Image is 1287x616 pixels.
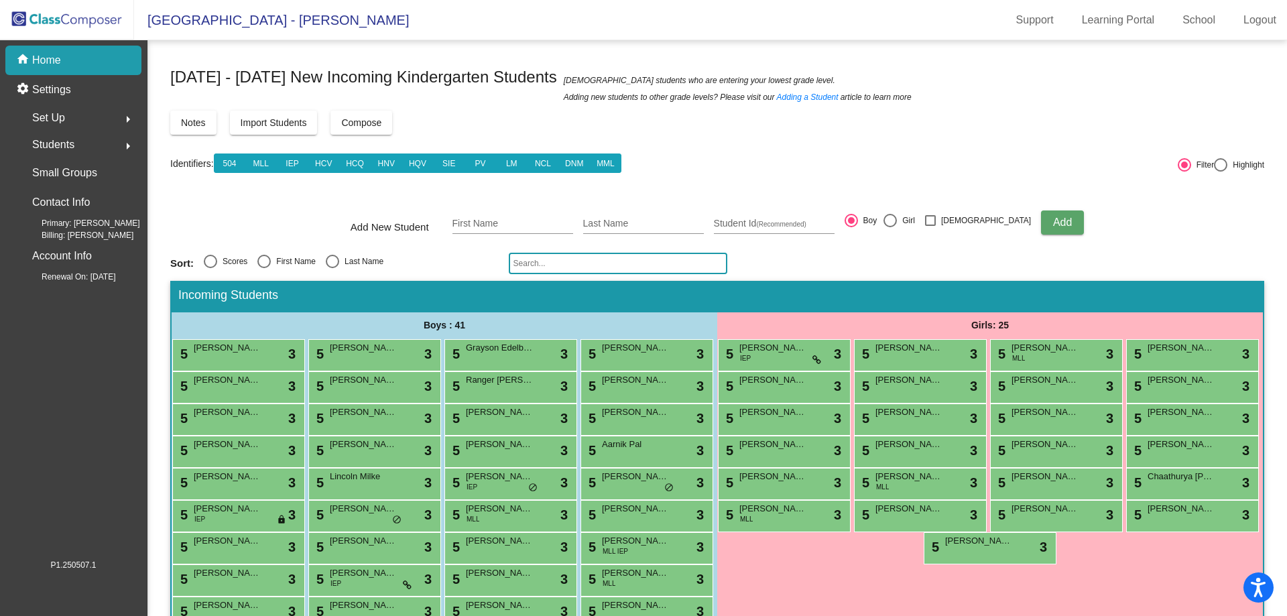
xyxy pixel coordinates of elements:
button: HNV [370,153,402,173]
span: [PERSON_NAME] [330,566,397,580]
span: 3 [970,505,977,525]
span: 3 [696,440,704,460]
span: 3 [424,440,432,460]
button: HCV [308,153,340,173]
span: 3 [696,569,704,589]
span: 3 [970,408,977,428]
span: 3 [288,473,296,493]
span: [PERSON_NAME] [466,438,533,451]
span: 5 [585,507,596,522]
span: 3 [834,376,841,396]
span: 5 [177,379,188,393]
span: 5 [313,572,324,587]
button: 504 [214,153,246,173]
span: 5 [449,540,460,554]
span: [PERSON_NAME] [330,406,397,419]
span: [PERSON_NAME] [602,599,669,612]
span: 5 [1131,347,1142,361]
span: 5 [723,475,733,490]
span: 3 [696,408,704,428]
span: 5 [177,347,188,361]
span: 5 [585,379,596,393]
span: [PERSON_NAME] [602,502,669,515]
span: IEP [330,578,341,589]
span: 3 [560,376,568,396]
div: Scores [217,255,247,267]
span: 5 [859,507,869,522]
span: 5 [449,475,460,490]
span: 5 [585,540,596,554]
span: 3 [1106,440,1113,460]
span: 5 [585,572,596,587]
span: MLL [603,578,615,589]
span: [PERSON_NAME] [1012,406,1079,419]
span: Grayson Edelbrock [466,341,533,355]
span: [PERSON_NAME] [1012,373,1079,387]
span: [PERSON_NAME] [739,406,806,419]
span: 3 [834,505,841,525]
span: 3 [560,537,568,557]
span: Students [32,135,74,154]
span: 5 [995,411,1005,426]
button: Add [1041,210,1084,235]
span: 5 [585,347,596,361]
button: SIE [433,153,465,173]
span: 5 [859,443,869,458]
span: [PERSON_NAME] [PERSON_NAME] Gooty [602,566,669,580]
span: 5 [1131,507,1142,522]
span: 5 [449,507,460,522]
input: Student Id [714,219,835,229]
div: Boy [858,214,877,227]
span: 3 [288,344,296,364]
span: 3 [696,344,704,364]
button: DNM [558,153,591,173]
span: 3 [424,473,432,493]
button: LM [495,153,528,173]
span: 5 [723,507,733,522]
span: IEP [740,353,751,363]
button: PV [465,153,497,173]
span: 3 [696,537,704,557]
span: [PERSON_NAME] [466,470,533,483]
div: Highlight [1227,159,1264,171]
span: [PERSON_NAME] [1148,341,1215,355]
span: 3 [1106,376,1113,396]
span: 5 [313,411,324,426]
span: 3 [1242,440,1249,460]
span: [PERSON_NAME] [194,341,261,355]
a: Support [1005,9,1064,31]
span: 3 [834,408,841,428]
span: 3 [288,505,296,525]
span: lock [277,515,286,526]
div: Last Name [339,255,383,267]
span: 5 [177,443,188,458]
span: 3 [970,473,977,493]
span: Compose [341,117,381,128]
span: 3 [1106,473,1113,493]
span: [PERSON_NAME] [1012,502,1079,515]
span: MLL [876,482,889,492]
span: MLL [740,514,753,524]
span: [PERSON_NAME] [1012,438,1079,451]
span: 5 [177,475,188,490]
span: [PERSON_NAME] [602,341,669,355]
span: [PERSON_NAME] [875,470,942,483]
span: 3 [424,569,432,589]
span: 3 [1242,473,1249,493]
span: 5 [449,411,460,426]
span: [PERSON_NAME] [739,438,806,451]
span: IEP [467,482,477,492]
span: 3 [424,408,432,428]
p: Settings [32,82,71,98]
span: 5 [1131,475,1142,490]
span: Renewal On: [DATE] [20,271,115,283]
span: 3 [970,376,977,396]
span: 3 [970,440,977,460]
span: 5 [859,411,869,426]
span: 3 [834,344,841,364]
mat-icon: home [16,52,32,68]
span: 5 [313,443,324,458]
span: 3 [696,376,704,396]
span: Set Up [32,109,65,127]
input: Last Name [583,219,704,229]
